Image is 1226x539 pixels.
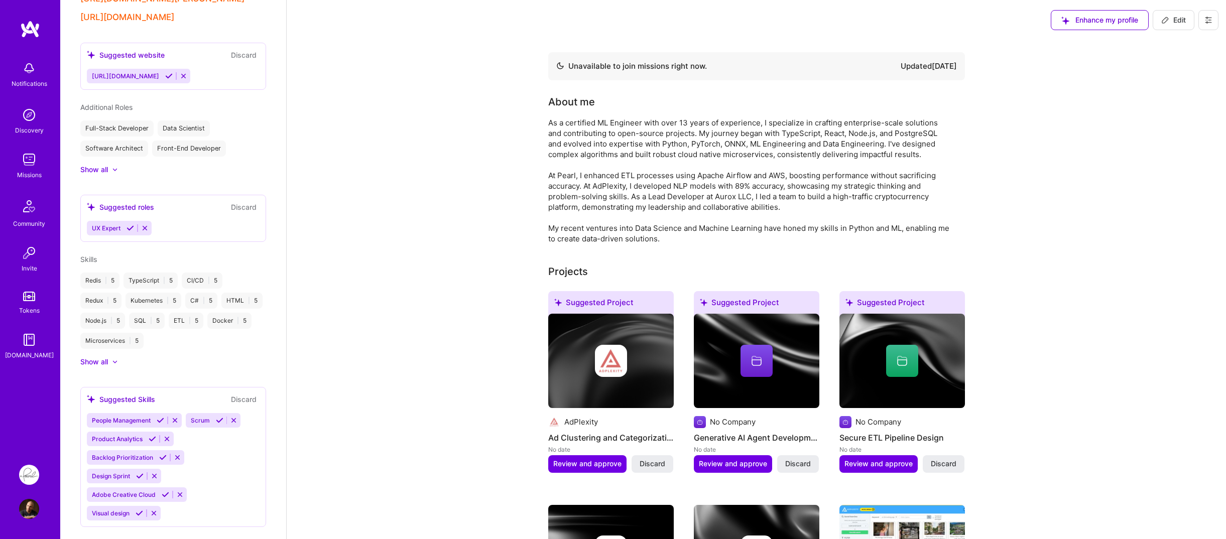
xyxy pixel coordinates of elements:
img: logo [20,20,40,38]
div: Suggested Project [548,291,674,318]
img: Company logo [694,416,706,428]
div: Data Scientist [158,120,210,137]
div: Discovery [15,125,44,136]
div: Show all [80,165,108,175]
button: Discard [228,393,260,405]
button: Discard [777,455,819,472]
span: Review and approve [844,459,913,469]
i: icon SuggestedTeams [1061,17,1069,25]
img: Company logo [548,416,560,428]
div: Full-Stack Developer [80,120,154,137]
i: Reject [150,509,158,517]
div: HTML 5 [221,293,263,309]
span: | [163,277,165,285]
i: Reject [151,472,158,480]
h4: Generative AI Agent Development [694,431,819,444]
div: Redis 5 [80,273,119,289]
div: ETL 5 [169,313,203,329]
img: Invite [19,243,39,263]
i: Accept [157,417,164,424]
img: bell [19,58,39,78]
span: Visual design [92,509,130,517]
span: Discard [931,459,956,469]
span: UX Expert [92,224,120,232]
img: Availability [556,62,564,70]
i: icon SuggestedTeams [845,299,853,306]
span: | [189,317,191,325]
div: Redux 5 [80,293,121,309]
i: Reject [176,491,184,498]
span: Product Analytics [92,435,143,443]
div: Front-End Developer [152,141,226,157]
i: icon SuggestedTeams [87,203,95,211]
span: Edit [1161,15,1186,25]
button: Enhance my profile [1051,10,1149,30]
i: Accept [165,72,173,80]
i: Accept [136,509,143,517]
span: Design Sprint [92,472,130,480]
i: Accept [159,454,167,461]
i: Reject [230,417,237,424]
div: About me [548,94,595,109]
a: User Avatar [17,499,42,519]
div: Node.js 5 [80,313,125,329]
div: [DOMAIN_NAME] [5,350,54,360]
div: No date [548,444,674,455]
div: Missions [17,170,42,180]
button: Discard [228,49,260,61]
h4: Secure ETL Pipeline Design [839,431,965,444]
div: SQL 5 [129,313,165,329]
img: discovery [19,105,39,125]
div: Suggested website [87,50,165,60]
span: Adobe Creative Cloud [92,491,156,498]
div: Community [13,218,45,229]
img: cover [839,314,965,408]
button: Review and approve [548,455,627,472]
span: | [105,277,107,285]
span: | [167,297,169,305]
span: | [107,297,109,305]
i: Reject [141,224,149,232]
h4: Ad Clustering and Categorization [548,431,674,444]
img: teamwork [19,150,39,170]
div: TypeScript 5 [124,273,178,289]
div: As a certified ML Engineer with over 13 years of experience, I specialize in crafting enterprise-... [548,117,950,244]
span: | [248,297,250,305]
div: AdPlexity [564,417,598,427]
button: Edit [1153,10,1194,30]
div: Suggested Project [839,291,965,318]
span: | [129,337,131,345]
span: | [110,317,112,325]
i: icon SuggestedTeams [700,299,707,306]
span: People Management [92,417,151,424]
div: Show all [80,357,108,367]
span: Backlog Prioritization [92,454,153,461]
div: No date [839,444,965,455]
button: Review and approve [694,455,772,472]
button: [URL][DOMAIN_NAME] [80,12,174,23]
i: icon SuggestedTeams [554,299,562,306]
div: No date [694,444,819,455]
img: cover [694,314,819,408]
i: icon SuggestedTeams [87,51,95,59]
span: Enhance my profile [1061,15,1138,25]
span: Discard [640,459,665,469]
span: | [237,317,239,325]
i: icon SuggestedTeams [87,395,95,403]
i: Reject [180,72,187,80]
img: Company logo [839,416,851,428]
span: Review and approve [699,459,767,469]
span: | [203,297,205,305]
div: Tokens [19,305,40,316]
img: tokens [23,292,35,301]
div: Suggested Skills [87,394,155,405]
i: Accept [162,491,169,498]
span: | [150,317,152,325]
i: Reject [163,435,171,443]
img: Community [17,194,41,218]
span: Discard [785,459,811,469]
div: Notifications [12,78,47,89]
a: Pearl: ML Engineering Team [17,465,42,485]
span: Review and approve [553,459,622,469]
div: Kubernetes 5 [126,293,181,309]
